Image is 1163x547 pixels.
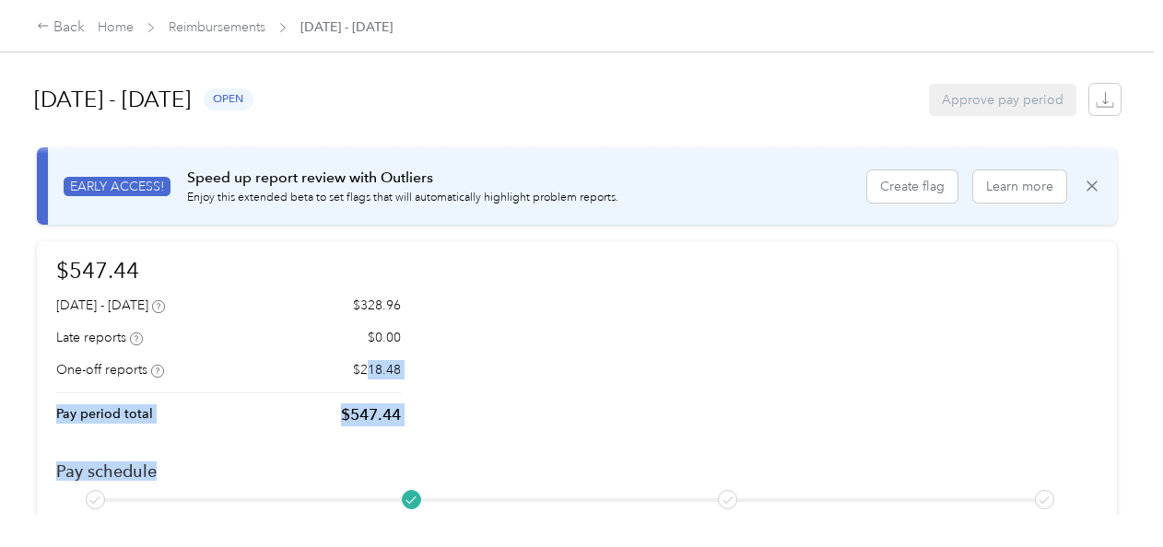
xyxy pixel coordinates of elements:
[368,328,401,347] p: $0.00
[169,19,265,35] a: Reimbursements
[353,296,401,315] p: $328.96
[56,254,401,286] h1: $547.44
[187,167,618,190] p: Speed up report review with Outliers
[1060,444,1163,547] iframe: Everlance-gr Chat Button Frame
[56,404,153,424] p: Pay period total
[973,170,1066,203] button: Learn more
[56,360,164,379] div: One-off reports
[37,17,85,39] div: Back
[867,170,957,203] button: Create flag
[56,296,165,315] div: [DATE] - [DATE]
[341,403,401,426] p: $547.44
[98,19,134,35] a: Home
[56,461,1098,481] h2: Pay schedule
[187,190,618,206] p: Enjoy this extended beta to set flags that will automatically highlight problem reports.
[353,360,401,379] p: $218.48
[300,17,393,37] span: [DATE] - [DATE]
[204,88,253,110] span: open
[64,177,170,196] span: EARLY ACCESS!
[34,77,191,122] h1: [DATE] - [DATE]
[56,328,143,347] div: Late reports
